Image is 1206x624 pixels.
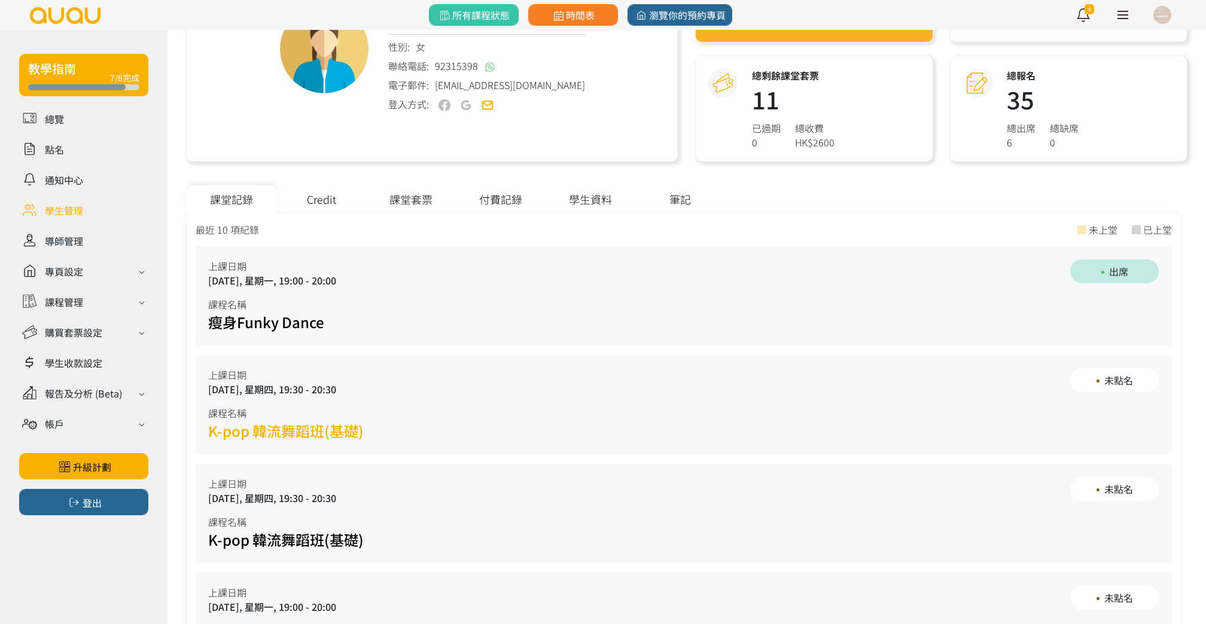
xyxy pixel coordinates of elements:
div: 上課日期 [208,259,336,273]
div: 聯絡電話: [388,59,585,73]
div: 上課日期 [208,476,364,491]
div: HK$2600 [795,135,835,149]
span: 時間表 [551,8,595,22]
div: 筆記 [635,185,725,213]
div: 課程管理 [45,295,83,309]
span: 4 [1085,4,1094,14]
span: 所有課程狀態 [437,8,510,22]
a: K-pop 韓流舞蹈班(基礎) [208,420,364,441]
div: 未上堂 [1089,222,1117,237]
a: 瘦身Funky Dance [208,311,324,332]
button: 登出 [19,489,148,515]
div: 上課日期 [208,585,336,599]
span: 瀏覽你的預約專頁 [634,8,726,22]
a: 未點名 [1070,368,1159,393]
div: 課程名稱 [208,515,364,529]
div: 購買套票設定 [45,325,102,339]
a: 未點名 [1070,476,1159,501]
h1: 11 [752,87,835,111]
div: 已上堂 [1143,222,1172,237]
a: 未點名 [1070,585,1159,610]
div: Credit [276,185,366,213]
div: [DATE], 星期四, 19:30 - 20:30 [208,491,364,505]
img: user-email-on.png [482,99,494,111]
div: 付費記錄 [456,185,546,213]
div: 已過期 [752,121,781,135]
h1: 35 [1007,87,1079,111]
img: courseCredit@2x.png [712,73,733,94]
img: whatsapp@2x.png [485,62,495,72]
div: 課堂套票 [366,185,456,213]
a: 升級計劃 [19,453,148,479]
div: 最近 10 項紀錄 [196,222,259,237]
a: 所有課程狀態 [429,4,519,26]
img: attendance@2x.png [967,73,988,94]
a: 瀏覽你的預約專頁 [628,4,732,26]
img: logo.svg [29,7,102,24]
div: 總收費 [795,121,835,135]
div: 電子郵件: [388,78,585,92]
span: 92315398 [435,59,478,73]
div: [DATE], 星期一, 19:00 - 20:00 [208,599,336,614]
div: 0 [752,135,781,149]
div: 學生資料 [546,185,635,213]
div: 上課日期 [208,368,364,382]
div: 課堂記錄 [187,185,276,213]
div: 0 [1050,135,1079,149]
a: 出席 [1070,259,1159,284]
div: 專頁設定 [45,264,83,279]
img: user-google-off.png [460,99,472,111]
div: 登入方式: [388,97,429,112]
a: K-pop 韓流舞蹈班(基礎) [208,529,364,550]
div: [DATE], 星期四, 19:30 - 20:30 [208,382,364,396]
span: [EMAIL_ADDRESS][DOMAIN_NAME] [435,78,585,92]
div: 帳戶 [45,417,64,431]
div: 課程名稱 [208,297,336,311]
div: 課程名稱 [208,406,364,420]
div: 性別: [388,39,585,54]
img: user-fb-off.png [438,99,450,111]
div: 報告及分析 (Beta) [45,386,122,400]
div: [DATE], 星期一, 19:00 - 20:00 [208,273,336,287]
h3: 總報名 [1007,68,1079,82]
div: 總出席 [1007,121,1036,135]
div: 6 [1007,135,1036,149]
a: 時間表 [528,4,618,26]
span: 女 [416,39,425,54]
div: 總缺席 [1050,121,1079,135]
h3: 總剩餘課堂套票 [752,68,835,82]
